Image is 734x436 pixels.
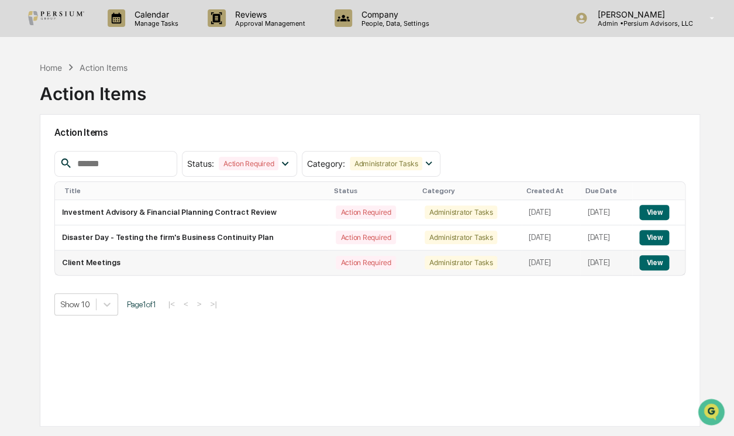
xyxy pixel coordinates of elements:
[187,159,214,169] span: Status :
[194,299,205,309] button: >
[85,149,94,158] div: 🗄️
[526,187,576,195] div: Created At
[336,231,395,244] div: Action Required
[55,200,329,225] td: Investment Advisory & Financial Planning Contract Review
[522,225,581,250] td: [DATE]
[80,143,150,164] a: 🗄️Attestations
[336,256,395,269] div: Action Required
[588,9,692,19] p: [PERSON_NAME]
[7,165,78,186] a: 🔎Data Lookup
[307,159,345,169] span: Category :
[585,187,628,195] div: Due Date
[580,200,632,225] td: [DATE]
[97,147,145,159] span: Attestations
[127,300,156,309] span: Page 1 of 1
[639,258,669,267] a: View
[580,225,632,250] td: [DATE]
[580,250,632,275] td: [DATE]
[12,171,21,180] div: 🔎
[639,255,669,270] button: View
[23,147,75,159] span: Preclearance
[522,200,581,225] td: [DATE]
[588,19,692,28] p: Admin • Persium Advisors, LLC
[54,127,686,138] h2: Action Items
[28,11,84,25] img: logo
[336,205,395,219] div: Action Required
[55,225,329,250] td: Disaster Day - Testing the firm's Business Continuity Plan
[425,256,497,269] div: Administrator Tasks
[40,74,146,104] div: Action Items
[125,19,184,28] p: Manage Tasks
[352,9,435,19] p: Company
[40,101,148,111] div: We're available if you need us!
[333,187,413,195] div: Status
[116,198,142,207] span: Pylon
[206,299,220,309] button: >|
[522,250,581,275] td: [DATE]
[697,397,728,429] iframe: Open customer support
[64,187,325,195] div: Title
[226,19,311,28] p: Approval Management
[199,93,213,107] button: Start new chat
[425,205,497,219] div: Administrator Tasks
[180,299,192,309] button: <
[12,90,33,111] img: 1746055101610-c473b297-6a78-478c-a979-82029cc54cd1
[82,198,142,207] a: Powered byPylon
[639,230,669,245] button: View
[422,187,517,195] div: Category
[12,149,21,158] div: 🖐️
[350,157,422,170] div: Administrator Tasks
[80,63,127,73] div: Action Items
[7,143,80,164] a: 🖐️Preclearance
[165,299,178,309] button: |<
[352,19,435,28] p: People, Data, Settings
[40,90,192,101] div: Start new chat
[12,25,213,43] p: How can we help?
[425,231,497,244] div: Administrator Tasks
[639,233,669,242] a: View
[226,9,311,19] p: Reviews
[219,157,278,170] div: Action Required
[23,170,74,181] span: Data Lookup
[639,208,669,217] a: View
[40,63,62,73] div: Home
[125,9,184,19] p: Calendar
[639,205,669,220] button: View
[55,250,329,275] td: Client Meetings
